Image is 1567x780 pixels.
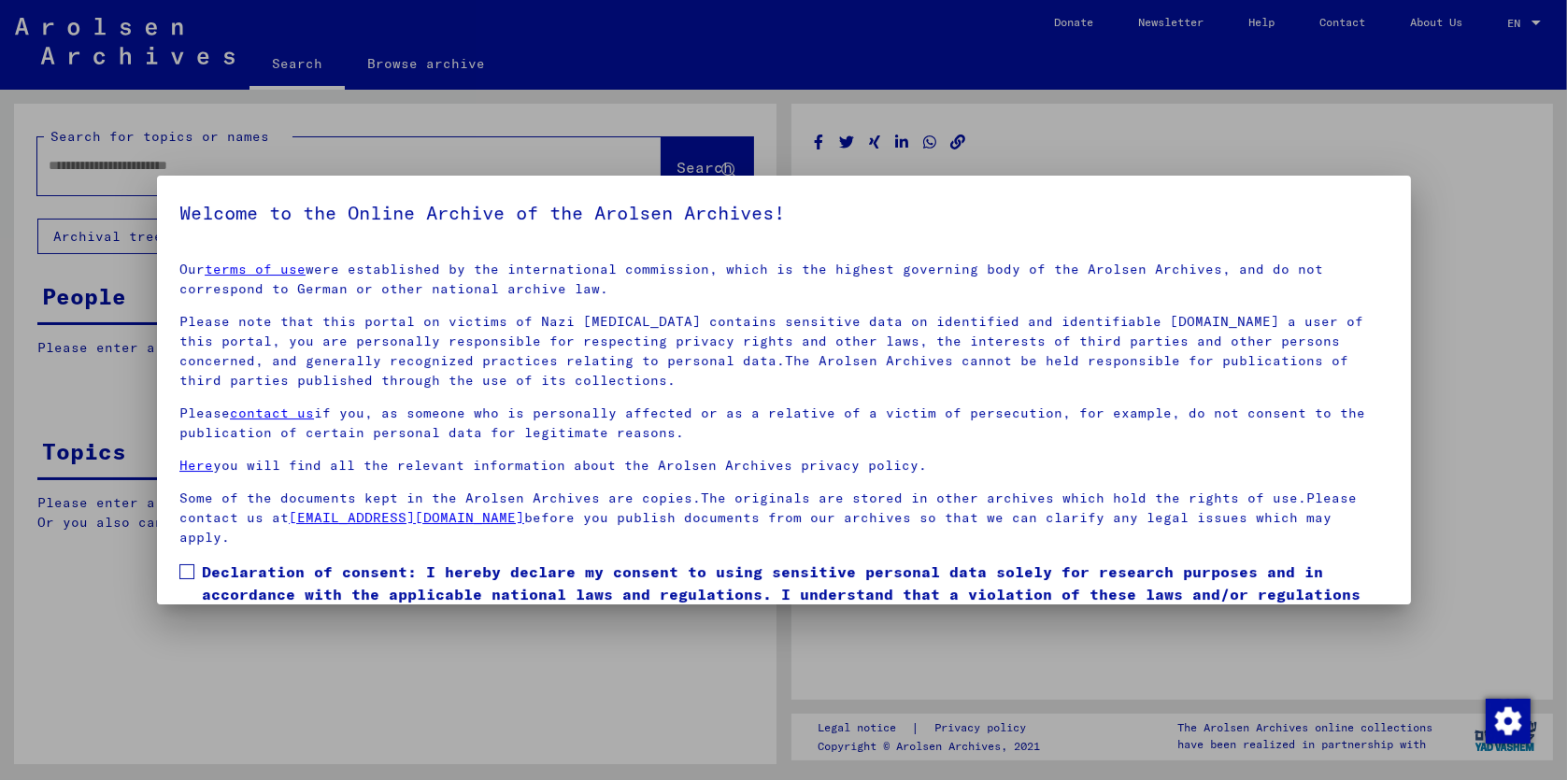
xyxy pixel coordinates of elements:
[179,404,1389,443] p: Please if you, as someone who is personally affected or as a relative of a victim of persecution,...
[230,404,314,421] a: contact us
[179,198,1389,228] h5: Welcome to the Online Archive of the Arolsen Archives!
[179,312,1389,390] p: Please note that this portal on victims of Nazi [MEDICAL_DATA] contains sensitive data on identif...
[1486,699,1531,744] img: Change consent
[179,260,1389,299] p: Our were established by the international commission, which is the highest governing body of the ...
[179,489,1389,547] p: Some of the documents kept in the Arolsen Archives are copies.The originals are stored in other a...
[202,560,1389,628] span: Declaration of consent: I hereby declare my consent to using sensitive personal data solely for r...
[205,261,306,277] a: terms of use
[179,456,1389,475] p: you will find all the relevant information about the Arolsen Archives privacy policy.
[289,509,524,526] a: [EMAIL_ADDRESS][DOMAIN_NAME]
[179,457,213,474] a: Here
